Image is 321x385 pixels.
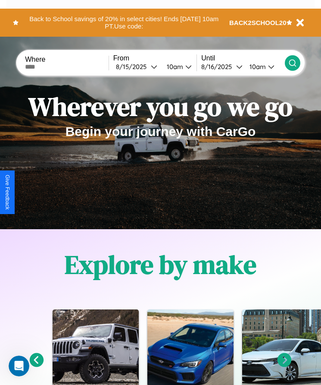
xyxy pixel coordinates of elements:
[201,63,236,71] div: 8 / 16 / 2025
[113,54,197,62] label: From
[65,247,256,282] h1: Explore by make
[162,63,185,71] div: 10am
[116,63,151,71] div: 8 / 15 / 2025
[245,63,268,71] div: 10am
[19,13,229,32] button: Back to School savings of 20% in select cities! Ends [DATE] 10am PT.Use code:
[4,175,10,210] div: Give Feedback
[201,54,285,62] label: Until
[25,56,109,63] label: Where
[243,62,285,71] button: 10am
[229,19,287,26] b: BACK2SCHOOL20
[9,356,29,376] iframe: Intercom live chat
[113,62,160,71] button: 8/15/2025
[160,62,197,71] button: 10am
